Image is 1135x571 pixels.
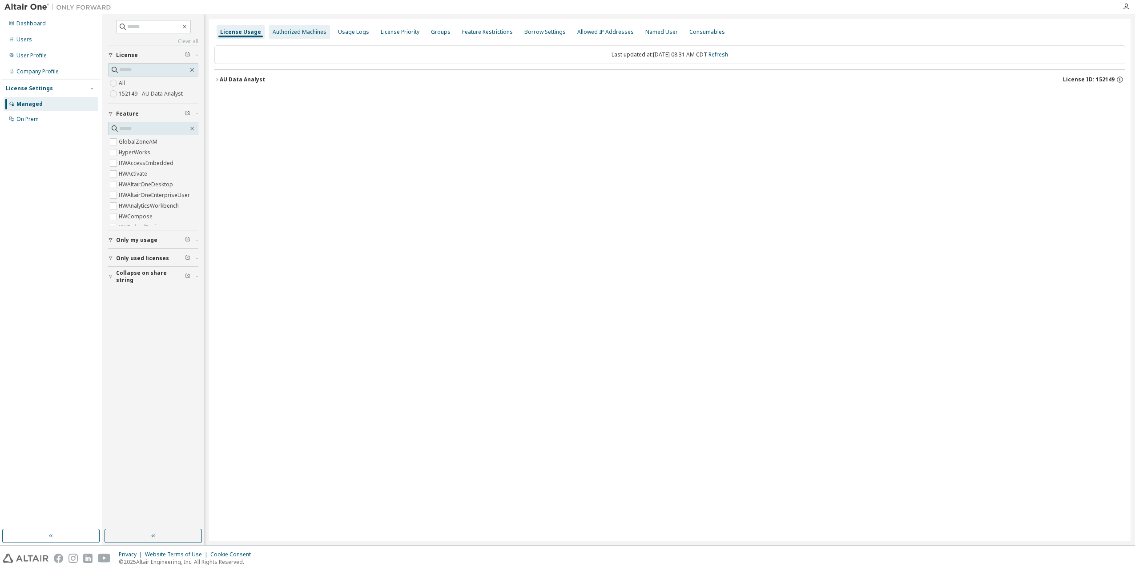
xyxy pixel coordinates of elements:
span: Only my usage [116,237,157,244]
label: 152149 - AU Data Analyst [119,88,185,99]
button: Only my usage [108,230,198,250]
div: Website Terms of Use [145,551,210,558]
label: HyperWorks [119,147,152,158]
label: HWAltairOneEnterpriseUser [119,190,192,201]
label: GlobalZoneAM [119,137,159,147]
a: Clear all [108,38,198,45]
label: HWActivate [119,169,149,179]
span: Clear filter [185,110,190,117]
img: facebook.svg [54,554,63,563]
span: Clear filter [185,237,190,244]
label: HWAltairOneDesktop [119,179,175,190]
label: HWAccessEmbedded [119,158,175,169]
button: AU Data AnalystLicense ID: 152149 [214,70,1125,89]
div: Managed [16,101,43,108]
div: On Prem [16,116,39,123]
a: Refresh [708,51,728,58]
label: All [119,78,127,88]
button: Collapse on share string [108,267,198,286]
div: Groups [431,28,451,36]
img: instagram.svg [68,554,78,563]
div: Feature Restrictions [462,28,513,36]
div: Usage Logs [338,28,369,36]
span: Clear filter [185,273,190,280]
div: Consumables [689,28,725,36]
div: Cookie Consent [210,551,256,558]
p: © 2025 Altair Engineering, Inc. All Rights Reserved. [119,558,256,566]
label: HWAnalyticsWorkbench [119,201,181,211]
img: youtube.svg [98,554,111,563]
button: Only used licenses [108,249,198,268]
button: License [108,45,198,65]
div: Company Profile [16,68,59,75]
div: Last updated at: [DATE] 08:31 AM CDT [214,45,1125,64]
div: Privacy [119,551,145,558]
span: Collapse on share string [116,269,185,284]
img: Altair One [4,3,116,12]
div: License Settings [6,85,53,92]
div: Named User [645,28,678,36]
div: License Usage [220,28,261,36]
span: Feature [116,110,139,117]
div: Allowed IP Addresses [577,28,634,36]
span: License [116,52,138,59]
div: Borrow Settings [524,28,566,36]
span: Clear filter [185,255,190,262]
div: Users [16,36,32,43]
button: Feature [108,104,198,124]
div: Dashboard [16,20,46,27]
span: Clear filter [185,52,190,59]
label: HWEmbedBasic [119,222,161,233]
img: altair_logo.svg [3,554,48,563]
span: License ID: 152149 [1063,76,1115,83]
span: Only used licenses [116,255,169,262]
div: User Profile [16,52,47,59]
div: AU Data Analyst [220,76,265,83]
div: License Priority [381,28,419,36]
img: linkedin.svg [83,554,93,563]
div: Authorized Machines [273,28,326,36]
label: HWCompose [119,211,154,222]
